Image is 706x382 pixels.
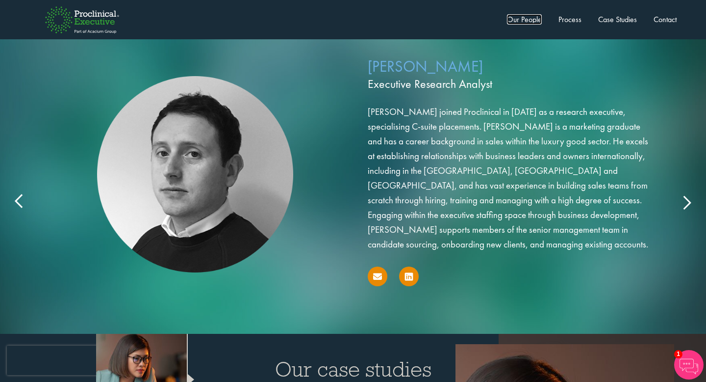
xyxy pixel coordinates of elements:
p: [PERSON_NAME] [368,55,655,95]
a: Our People [507,14,542,25]
span: Executive Research Analyst [368,76,655,92]
p: [PERSON_NAME] joined Proclinical in [DATE] as a research executive, specialising C-suite placemen... [368,105,655,252]
iframe: reCAPTCHA [7,346,132,375]
a: Contact [654,14,677,25]
a: Process [558,14,581,25]
img: Aubrey Gray [97,76,293,273]
img: Chatbot [674,350,704,380]
span: 1 [674,350,682,358]
a: Case Studies [598,14,637,25]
